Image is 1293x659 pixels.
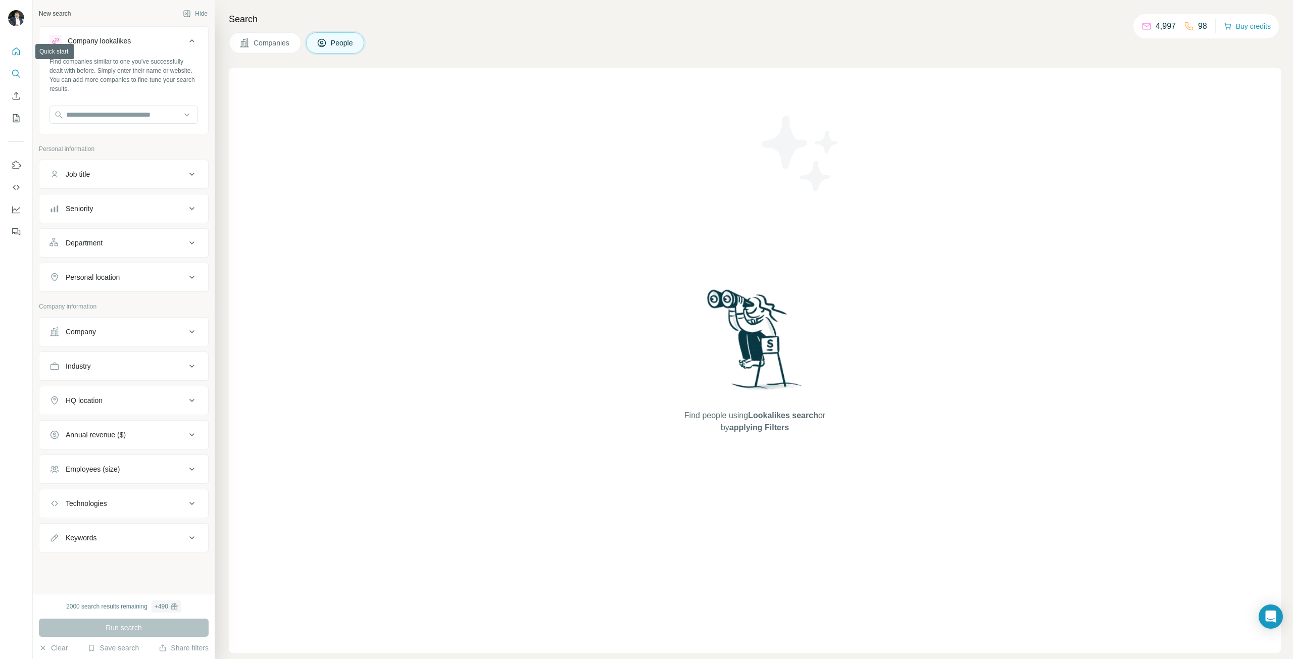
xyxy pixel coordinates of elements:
[1156,20,1176,32] p: 4,997
[8,87,24,105] button: Enrich CSV
[8,200,24,219] button: Dashboard
[66,464,120,474] div: Employees (size)
[39,354,208,378] button: Industry
[39,9,71,18] div: New search
[66,430,126,440] div: Annual revenue ($)
[1198,20,1207,32] p: 98
[39,265,208,289] button: Personal location
[755,108,846,199] img: Surfe Illustration - Stars
[674,410,835,434] span: Find people using or by
[39,526,208,550] button: Keywords
[39,491,208,516] button: Technologies
[66,361,91,371] div: Industry
[39,231,208,255] button: Department
[87,643,139,653] button: Save search
[748,411,818,420] span: Lookalikes search
[39,388,208,413] button: HQ location
[39,196,208,221] button: Seniority
[66,395,103,405] div: HQ location
[68,36,131,46] div: Company lookalikes
[8,10,24,26] img: Avatar
[8,109,24,127] button: My lists
[39,144,209,154] p: Personal information
[39,162,208,186] button: Job title
[66,169,90,179] div: Job title
[66,204,93,214] div: Seniority
[8,42,24,61] button: Quick start
[331,38,354,48] span: People
[66,327,96,337] div: Company
[39,423,208,447] button: Annual revenue ($)
[39,302,209,311] p: Company information
[39,320,208,344] button: Company
[8,156,24,174] button: Use Surfe on LinkedIn
[66,238,103,248] div: Department
[159,643,209,653] button: Share filters
[49,57,198,93] div: Find companies similar to one you've successfully dealt with before. Simply enter their name or w...
[176,6,215,21] button: Hide
[1224,19,1271,33] button: Buy credits
[66,533,96,543] div: Keywords
[8,65,24,83] button: Search
[66,498,107,509] div: Technologies
[39,29,208,57] button: Company lookalikes
[703,287,808,399] img: Surfe Illustration - Woman searching with binoculars
[39,643,68,653] button: Clear
[729,423,789,432] span: applying Filters
[8,223,24,241] button: Feedback
[229,12,1281,26] h4: Search
[1259,604,1283,629] div: Open Intercom Messenger
[8,178,24,196] button: Use Surfe API
[66,272,120,282] div: Personal location
[66,600,181,613] div: 2000 search results remaining
[39,457,208,481] button: Employees (size)
[155,602,168,611] div: + 490
[254,38,290,48] span: Companies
